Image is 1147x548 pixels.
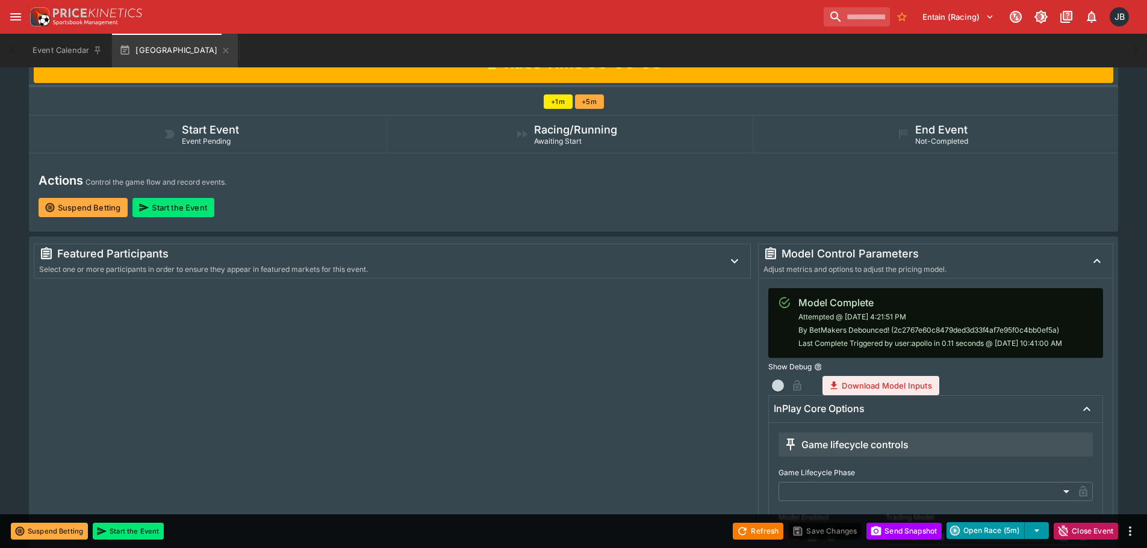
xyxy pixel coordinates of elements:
[915,137,968,146] span: Not-Completed
[575,94,604,109] button: +5m
[866,523,942,540] button: Send Snapshot
[783,437,909,452] div: Game lifecycle controls
[1123,524,1137,538] button: more
[39,173,83,188] h4: Actions
[1005,6,1027,28] button: Connected to PK
[1054,523,1118,540] button: Close Event
[733,523,783,540] button: Refresh
[132,198,214,217] button: Start the Event
[774,402,865,415] h6: InPlay Core Options
[26,5,51,29] img: PriceKinetics Logo
[39,247,714,261] div: Featured Participants
[182,137,231,146] span: Event Pending
[779,464,1093,482] label: Game Lifecycle Phase
[1081,6,1102,28] button: Notifications
[1055,6,1077,28] button: Documentation
[768,362,812,372] p: Show Debug
[947,522,1025,539] button: Open Race (5m)
[39,198,128,217] button: Suspend Betting
[534,123,617,137] h5: Racing/Running
[779,508,878,526] label: Model Enabled
[1030,6,1052,28] button: Toggle light/dark mode
[1025,522,1049,539] button: select merge strategy
[915,123,968,137] h5: End Event
[915,7,1001,26] button: Select Tenant
[824,7,890,26] input: search
[53,20,118,25] img: Sportsbook Management
[798,295,1062,310] div: Model Complete
[5,6,26,28] button: open drawer
[822,376,939,395] button: Download Model Inputs
[85,176,226,188] p: Control the game flow and record events.
[112,34,238,67] button: [GEOGRAPHIC_DATA]
[763,247,1077,261] div: Model Control Parameters
[182,123,239,137] h5: Start Event
[11,523,88,540] button: Suspend Betting
[1110,7,1129,26] div: Josh Brown
[892,7,912,26] button: No Bookmarks
[947,522,1049,539] div: split button
[886,508,1093,526] label: Trading Model
[1106,4,1133,30] button: Josh Brown
[25,34,110,67] button: Event Calendar
[93,523,164,540] button: Start the Event
[39,265,368,274] span: Select one or more participants in order to ensure they appear in featured markets for this event.
[53,8,142,17] img: PriceKinetics
[798,312,1062,348] span: Attempted @ [DATE] 4:21:51 PM By BetMakers Debounced! (2c2767e60c8479ded3d33f4af7e95f0c4bb0ef5a) ...
[544,94,573,109] button: +1m
[763,265,947,274] span: Adjust metrics and options to adjust the pricing model.
[534,137,582,146] span: Awaiting Start
[814,363,822,371] button: Show Debug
